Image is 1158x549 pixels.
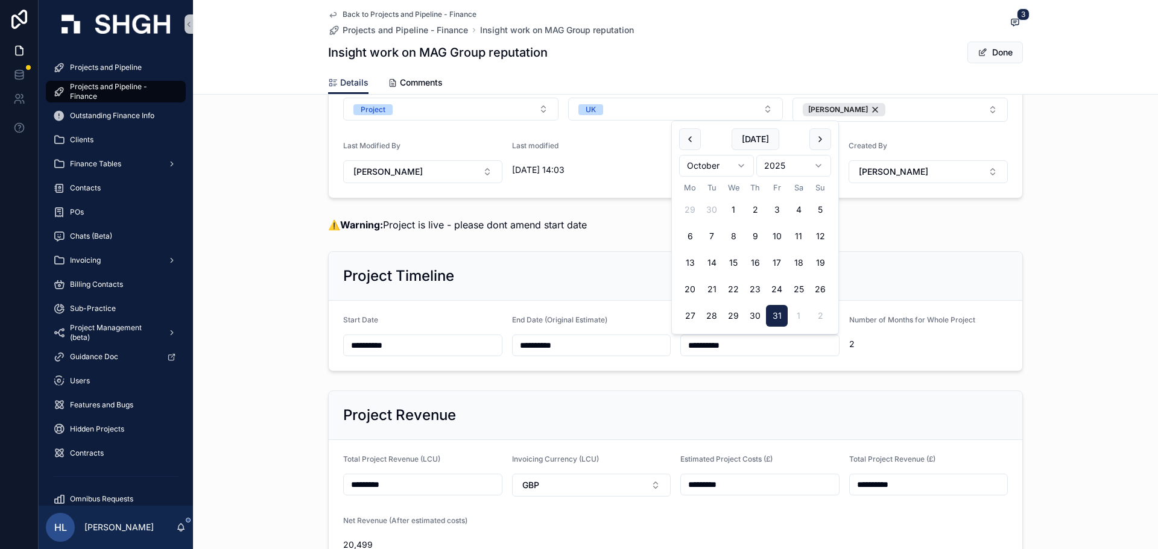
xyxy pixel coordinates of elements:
[849,454,935,463] span: Total Project Revenue (£)
[70,424,124,434] span: Hidden Projects
[723,181,744,194] th: Wednesday
[701,305,723,327] button: Tuesday, 28 October 2025
[744,225,766,247] button: Thursday, 9 October 2025
[586,104,596,115] div: UK
[803,103,885,116] button: Unselect 119
[70,323,158,342] span: Project Management (beta)
[766,252,788,274] button: Friday, 17 October 2025
[680,454,773,463] span: Estimated Project Costs (£)
[343,315,378,324] span: Start Date
[679,181,831,327] table: October 2025
[809,199,831,221] button: Sunday, 5 October 2025
[46,105,186,127] a: Outstanding Finance Info
[388,72,443,96] a: Comments
[70,231,112,241] span: Chats (Beta)
[84,521,154,533] p: [PERSON_NAME]
[578,103,603,115] button: Unselect UK
[809,305,831,327] button: Sunday, 2 November 2025
[70,63,142,72] span: Projects and Pipeline
[701,278,723,300] button: Tuesday, 21 October 2025
[744,252,766,274] button: Thursday, 16 October 2025
[788,199,809,221] button: Saturday, 4 October 2025
[679,181,701,194] th: Monday
[343,160,502,183] button: Select Button
[568,98,783,121] button: Select Button
[46,442,186,464] a: Contracts
[701,181,723,194] th: Tuesday
[46,153,186,175] a: Finance Tables
[54,520,67,535] span: HL
[46,370,186,392] a: Users
[343,10,476,19] span: Back to Projects and Pipeline - Finance
[70,207,84,217] span: POs
[512,454,599,463] span: Invoicing Currency (LCU)
[46,346,186,368] a: Guidance Doc
[766,199,788,221] button: Friday, 3 October 2025
[512,164,671,176] span: [DATE] 14:03
[46,225,186,247] a: Chats (Beta)
[340,77,369,89] span: Details
[809,181,831,194] th: Sunday
[328,219,587,231] span: ⚠️ Project is live - please dont amend start date
[400,77,443,89] span: Comments
[328,44,548,61] h1: Insight work on MAG Group reputation
[732,128,779,150] button: [DATE]
[46,129,186,151] a: Clients
[788,305,809,327] button: Saturday, 1 November 2025
[46,81,186,102] a: Projects and Pipeline - Finance
[353,166,423,178] span: [PERSON_NAME]
[1017,8,1030,20] span: 3
[744,278,766,300] button: Thursday, 23 October 2025
[70,494,133,504] span: Omnibus Requests
[46,298,186,319] a: Sub-Practice
[793,98,1008,122] button: Select Button
[46,57,186,78] a: Projects and Pipeline
[723,199,744,221] button: Wednesday, 1 October 2025
[679,199,701,221] button: Monday, 29 September 2025
[809,278,831,300] button: Sunday, 26 October 2025
[343,266,454,286] h2: Project Timeline
[70,280,123,289] span: Billing Contacts
[328,10,476,19] a: Back to Projects and Pipeline - Finance
[1007,16,1023,31] button: 3
[343,516,467,525] span: Net Revenue (After estimated costs)
[361,104,385,115] div: Project
[723,278,744,300] button: Wednesday, 22 October 2025
[328,24,468,36] a: Projects and Pipeline - Finance
[788,181,809,194] th: Saturday
[766,278,788,300] button: Friday, 24 October 2025
[679,278,701,300] button: Monday, 20 October 2025
[809,225,831,247] button: Sunday, 12 October 2025
[46,394,186,416] a: Features and Bugs
[679,225,701,247] button: Monday, 6 October 2025
[744,305,766,327] button: Thursday, 30 October 2025
[859,166,928,178] span: [PERSON_NAME]
[766,181,788,194] th: Friday
[788,225,809,247] button: Saturday, 11 October 2025
[46,488,186,510] a: Omnibus Requests
[744,199,766,221] button: Thursday, 2 October 2025
[70,376,90,386] span: Users
[808,105,868,115] span: [PERSON_NAME]
[849,315,975,324] span: Number of Months for Whole Project
[70,111,154,121] span: Outstanding Finance Info
[480,24,634,36] a: Insight work on MAG Group reputation
[340,219,383,231] strong: Warning:
[788,252,809,274] button: Saturday, 18 October 2025
[39,48,193,506] div: scrollable content
[343,406,456,425] h2: Project Revenue
[849,141,887,150] span: Created By
[70,159,121,169] span: Finance Tables
[967,42,1023,63] button: Done
[512,141,558,150] span: Last modified
[70,183,101,193] span: Contacts
[849,160,1008,183] button: Select Button
[343,454,440,463] span: Total Project Revenue (LCU)
[723,225,744,247] button: Wednesday, 8 October 2025
[46,249,186,271] a: Invoicing
[701,252,723,274] button: Tuesday, 14 October 2025
[46,274,186,295] a: Billing Contacts
[70,448,104,458] span: Contracts
[70,304,116,313] span: Sub-Practice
